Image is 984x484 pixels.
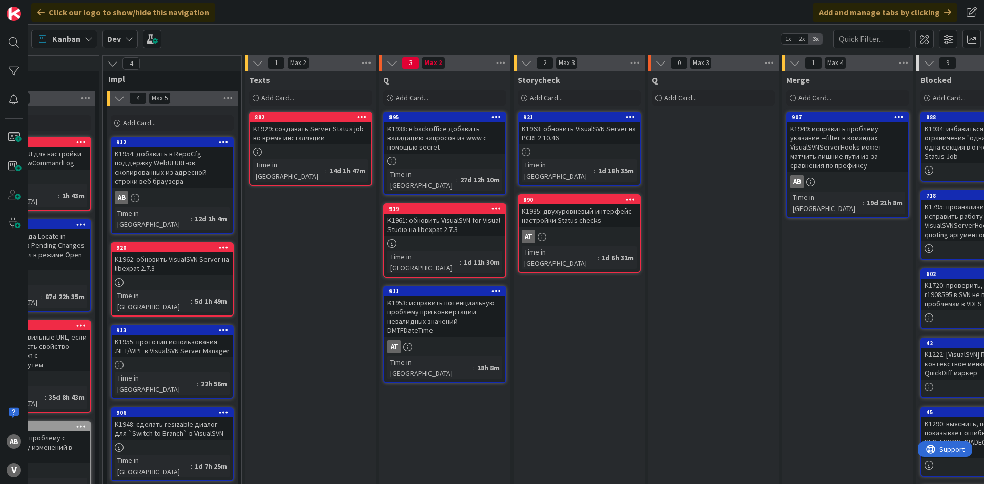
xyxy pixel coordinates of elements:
[192,460,230,472] div: 1d 7h 25m
[192,296,230,307] div: 5d 1h 49m
[261,93,294,102] span: Add Card...
[519,230,640,243] div: AT
[327,165,368,176] div: 14d 1h 47m
[115,372,197,395] div: Time in [GEOGRAPHIC_DATA]
[792,114,908,121] div: 907
[389,288,505,295] div: 911
[7,463,21,477] div: V
[787,122,908,172] div: K1949: исправить проблему: указание --filter в командах VisualSVNServerHooks может матчить лишние...
[387,169,456,191] div: Time in [GEOGRAPHIC_DATA]
[396,93,428,102] span: Add Card...
[424,60,442,66] div: Max 2
[250,113,371,144] div: 882K1929: создавать Server Status job во время инсталляции
[43,291,87,302] div: 87d 22h 35m
[107,34,121,44] b: Dev
[112,252,233,275] div: K1962: обновить VisualSVN Server на libexpat 2.7.3
[7,7,21,21] img: Visit kanbanzone.com
[290,60,306,66] div: Max 2
[519,195,640,204] div: 890
[522,246,598,269] div: Time in [GEOGRAPHIC_DATA]
[116,244,233,251] div: 920
[461,257,502,268] div: 1d 11h 30m
[456,174,458,185] span: :
[458,174,502,185] div: 27d 12h 10m
[833,30,910,48] input: Quick Filter...
[790,192,863,214] div: Time in [GEOGRAPHIC_DATA]
[58,190,59,201] span: :
[129,92,147,104] span: 4
[384,204,505,236] div: 919K1961: обновить VisualSVN for Visual Studio на libexpat 2.7.3
[191,296,192,307] span: :
[115,290,191,312] div: Time in [GEOGRAPHIC_DATA]
[559,60,575,66] div: Max 3
[519,122,640,144] div: K1963: обновить VisualSVN Server на PCRE2 10.46
[387,356,473,379] div: Time in [GEOGRAPHIC_DATA]
[519,113,640,144] div: 921K1963: обновить VisualSVN Server на PCRE2 10.46
[787,175,908,188] div: AB
[809,34,823,44] span: 3x
[530,93,563,102] span: Add Card...
[670,57,688,69] span: 0
[384,122,505,154] div: K1938: в backoffice добавить валидацию запросов из www с помощью secret
[805,57,822,69] span: 1
[598,252,599,263] span: :
[45,392,46,403] span: :
[473,362,475,373] span: :
[827,60,843,66] div: Max 4
[192,213,230,224] div: 12d 1h 4m
[536,57,553,69] span: 2
[384,287,505,296] div: 911
[384,204,505,214] div: 919
[59,190,87,201] div: 1h 43m
[115,207,191,230] div: Time in [GEOGRAPHIC_DATA]
[191,213,192,224] span: :
[250,122,371,144] div: K1929: создавать Server Status job во время инсталляции
[693,60,709,66] div: Max 3
[112,191,233,204] div: AB
[387,340,401,353] div: AT
[116,409,233,416] div: 906
[939,57,956,69] span: 9
[123,118,156,128] span: Add Card...
[781,34,795,44] span: 1x
[798,93,831,102] span: Add Card...
[383,75,389,85] span: Q
[122,57,140,70] span: 4
[519,195,640,227] div: 890K1935: двухуровневый интерфейс настройки Status checks
[519,113,640,122] div: 921
[389,205,505,213] div: 919
[475,362,502,373] div: 18h 8m
[790,175,804,188] div: AB
[594,165,596,176] span: :
[787,113,908,172] div: 907K1949: исправить проблему: указание --filter в командах VisualSVNServerHooks может матчить лиш...
[112,138,233,188] div: 912K1954: добавить в RepoCfg поддержку WebUI URL-ов скопированных из адресной строки веб браузера
[523,196,640,203] div: 890
[112,138,233,147] div: 912
[599,252,637,263] div: 1d 6h 31m
[112,408,233,417] div: 906
[250,113,371,122] div: 882
[112,417,233,440] div: K1948: сделать resizable диалог для `Switch to Branch` в VisualSVN
[116,139,233,146] div: 912
[596,165,637,176] div: 1d 18h 35m
[522,159,594,182] div: Time in [GEOGRAPHIC_DATA]
[664,93,697,102] span: Add Card...
[112,147,233,188] div: K1954: добавить в RepoCfg поддержку WebUI URL-ов скопированных из адресной строки веб браузера
[115,191,128,204] div: AB
[384,113,505,122] div: 895
[152,96,168,101] div: Max 5
[795,34,809,44] span: 2x
[402,57,419,69] span: 3
[387,251,460,273] div: Time in [GEOGRAPHIC_DATA]
[787,113,908,122] div: 907
[325,165,327,176] span: :
[384,296,505,337] div: K1953: исправить потенциальную проблему при конвертации невалидных значений DMTFDateTime
[384,113,505,154] div: 895K1938: в backoffice добавить валидацию запросов из www с помощью secret
[249,75,270,85] span: Texts
[863,197,864,208] span: :
[116,327,233,334] div: 913
[115,455,191,477] div: Time in [GEOGRAPHIC_DATA]
[112,243,233,275] div: 920K1962: обновить VisualSVN Server на libexpat 2.7.3
[108,74,229,84] span: Impl
[268,57,285,69] span: 1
